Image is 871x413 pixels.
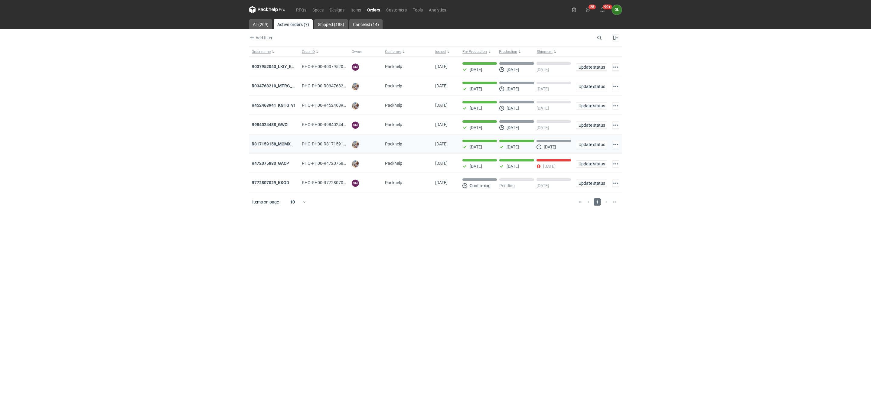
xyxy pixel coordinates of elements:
button: Actions [612,160,619,167]
span: Update status [579,65,605,69]
strong: R772807029_KKOD [252,180,289,185]
button: Update status [576,83,607,90]
p: [DATE] [537,86,549,91]
span: 27/05/2024 [435,180,448,185]
a: R452468941_KGTG_v1 [252,103,296,108]
button: Issued [433,47,460,57]
span: Update status [579,162,605,166]
a: Items [347,6,364,13]
button: Update status [576,102,607,109]
div: Olga Łopatowicz [612,5,622,15]
a: R984024488_GWCI [252,122,289,127]
a: R817159158_MCMX [252,141,291,146]
span: Packhelp [385,161,402,166]
span: Pre-Production [462,49,487,54]
span: PHO-PH00-R984024488_GWCI [302,122,360,127]
span: Update status [579,84,605,89]
span: Packhelp [385,103,402,108]
p: [DATE] [470,145,482,149]
p: [DATE] [507,164,519,169]
a: Canceled (14) [349,19,383,29]
span: PHO-PH00-R772807029_KKOD [302,180,361,185]
p: [DATE] [507,125,519,130]
p: [DATE] [507,106,519,111]
p: [DATE] [470,164,482,169]
p: Confirming [470,183,491,188]
a: R034768210_MTRG_WCIR_XWSN [252,83,316,88]
span: Packhelp [385,83,402,88]
a: Analytics [426,6,449,13]
button: Order name [249,47,299,57]
figcaption: SM [352,63,359,71]
span: Order ID [302,49,315,54]
span: Customer [385,49,401,54]
span: Order name [252,49,271,54]
button: Actions [612,180,619,187]
figcaption: SM [352,180,359,187]
img: Michał Palasek [352,141,359,148]
p: [DATE] [537,67,549,72]
span: PHO-PH00-R452468941_KGTG_V1 [302,103,368,108]
svg: Packhelp Pro [249,6,285,13]
figcaption: OŁ [612,5,622,15]
span: Production [499,49,517,54]
a: Customers [383,6,410,13]
span: PHO-PH00-R472075883_GACP [302,161,361,166]
button: Actions [612,102,619,109]
span: 19/08/2025 [435,103,448,108]
span: 14/08/2025 [435,122,448,127]
button: Add filter [248,34,273,41]
button: Actions [612,83,619,90]
span: Packhelp [385,141,402,146]
span: 19/08/2025 [435,83,448,88]
span: 11/08/2025 [435,141,448,146]
p: Pending [499,183,515,188]
button: 25 [583,5,593,15]
span: Owner [352,49,362,54]
img: Michał Palasek [352,83,359,90]
button: Update status [576,160,607,167]
a: RFQs [293,6,309,13]
span: Update status [579,181,605,185]
span: 21/07/2025 [435,161,448,166]
p: [DATE] [507,145,519,149]
span: Packhelp [385,122,402,127]
button: Update status [576,141,607,148]
span: Packhelp [385,180,402,185]
span: Update status [579,123,605,127]
span: 19/08/2025 [435,64,448,69]
p: [DATE] [537,106,549,111]
span: 1 [594,198,601,206]
p: [DATE] [537,125,549,130]
p: [DATE] [470,86,482,91]
a: R472075883_GACP [252,161,289,166]
button: Update status [576,122,607,129]
span: Issued [435,49,446,54]
a: R037952043_LKIY_EBJQ [252,64,299,69]
span: Update status [579,104,605,108]
img: Michał Palasek [352,160,359,167]
button: Actions [612,122,619,129]
button: 99+ [598,5,607,15]
button: Actions [612,141,619,148]
span: Update status [579,142,605,147]
button: Pre-Production [460,47,498,57]
button: Update status [576,180,607,187]
span: PHO-PH00-R034768210_MTRG_WCIR_XWSN [302,83,387,88]
button: Update status [576,63,607,71]
p: [DATE] [544,145,556,149]
span: PHO-PH00-R817159158_MCMX [302,141,363,146]
figcaption: SM [352,122,359,129]
p: [DATE] [507,67,519,72]
a: All (209) [249,19,272,29]
img: Michał Palasek [352,102,359,109]
span: Items on page [252,199,279,205]
button: Shipment [536,47,573,57]
span: Add filter [248,34,272,41]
